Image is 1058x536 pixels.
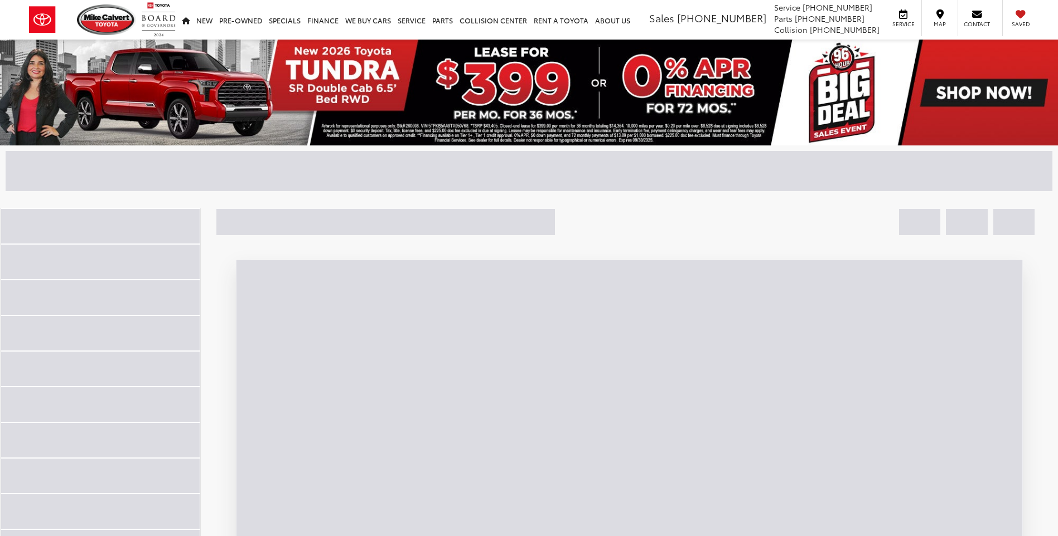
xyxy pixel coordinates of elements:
span: [PHONE_NUMBER] [795,13,864,24]
span: Service [891,20,916,28]
span: Contact [964,20,990,28]
span: Service [774,2,800,13]
img: Mike Calvert Toyota [77,4,136,35]
span: Map [927,20,952,28]
span: Parts [774,13,793,24]
span: Collision [774,24,808,35]
span: [PHONE_NUMBER] [677,11,766,25]
span: [PHONE_NUMBER] [810,24,880,35]
span: Sales [649,11,674,25]
span: [PHONE_NUMBER] [803,2,872,13]
span: Saved [1008,20,1033,28]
